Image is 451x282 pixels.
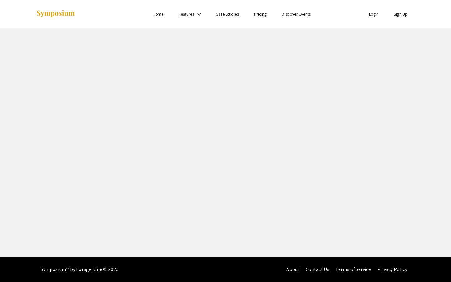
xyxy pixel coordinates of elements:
a: Terms of Service [335,266,371,273]
a: Features [179,11,194,17]
a: Case Studies [216,11,239,17]
a: Home [153,11,163,17]
a: Privacy Policy [377,266,407,273]
img: Symposium by ForagerOne [36,10,75,18]
a: Pricing [254,11,267,17]
a: Sign Up [394,11,407,17]
a: Discover Events [282,11,311,17]
a: Contact Us [306,266,329,273]
a: About [286,266,299,273]
div: Symposium™ by ForagerOne © 2025 [41,257,119,282]
a: Login [369,11,379,17]
mat-icon: Expand Features list [195,11,203,18]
